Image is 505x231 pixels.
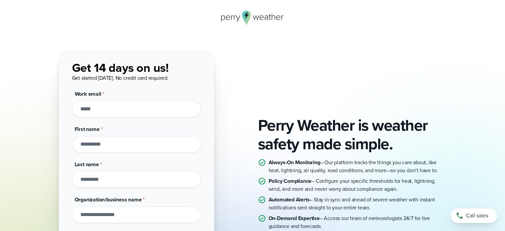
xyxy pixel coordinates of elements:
span: Get started [DATE]. No credit card required. [72,74,169,82]
strong: Policy Compliance [269,177,312,185]
span: First name [75,125,100,133]
strong: Automated Alerts [269,196,310,203]
strong: On-Demand Expertise [269,214,320,222]
h2: Perry Weather is weather safety made simple. [258,116,447,153]
p: – Access our team of meteorologists 24/7 for live guidance and forecasts. [269,214,447,230]
span: Call sales [466,212,488,220]
strong: Always-On Monitoring [269,159,320,166]
span: Work email [75,90,101,98]
a: Call sales [451,208,497,223]
p: – Stay in sync and ahead of severe weather with instant notifications sent straight to your entir... [269,196,447,212]
span: Get 14 days on us! [72,59,169,76]
span: Last name [75,161,99,168]
span: Organization/business name [75,196,142,203]
p: – Configure your specific thresholds for heat, lightning, wind, and more and never worry about co... [269,177,447,193]
p: – Our platform tracks the things you care about, like heat, lightning, air quality, road conditio... [269,159,447,174]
